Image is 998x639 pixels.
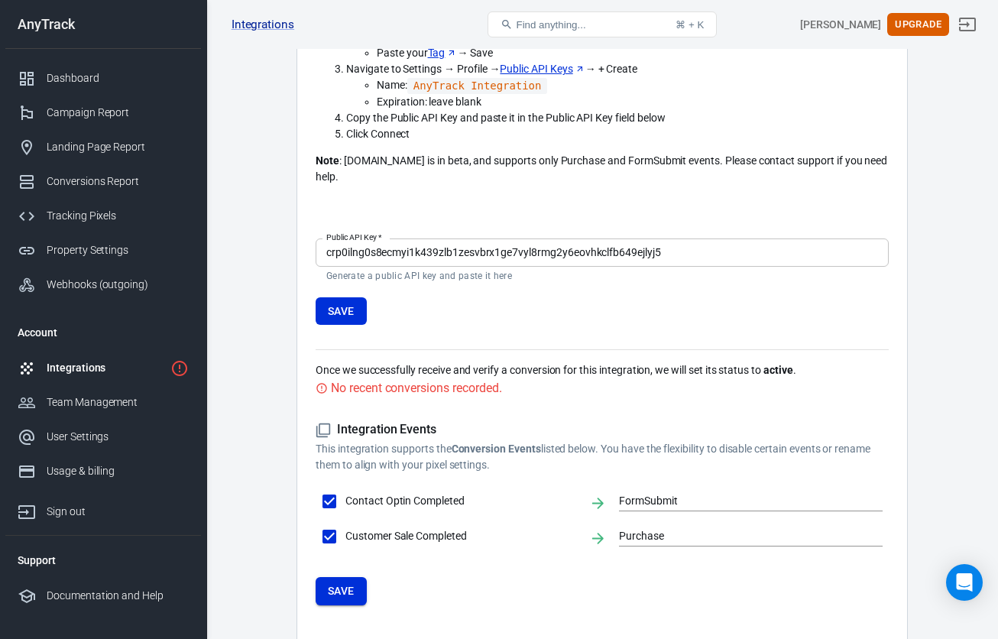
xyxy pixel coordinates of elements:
[47,70,189,86] div: Dashboard
[316,154,339,167] strong: Note
[5,542,201,579] li: Support
[5,199,201,233] a: Tracking Pixels
[516,19,585,31] span: Find anything...
[47,360,164,376] div: Integrations
[47,394,189,410] div: Team Management
[345,528,577,544] span: Customer Sale Completed
[47,105,189,121] div: Campaign Report
[232,17,294,33] a: Integrations
[5,351,201,385] a: Integrations
[316,362,889,378] p: Once we successfully receive and verify a conversion for this integration, we will set its status...
[346,63,637,75] span: Navigate to Settings → Profile → → + Create
[407,78,548,94] code: Click to copy
[428,45,458,61] a: Tag
[346,128,410,140] span: Click Connect
[377,47,493,59] span: Paste your → Save
[5,233,201,268] a: Property Settings
[949,6,986,43] a: Sign out
[316,422,889,438] h5: Integration Events
[452,443,541,455] strong: Conversion Events
[47,242,189,258] div: Property Settings
[800,17,881,33] div: Account id: 0q2gjieR
[488,11,717,37] button: Find anything...⌘ + K
[763,364,793,376] strong: active
[5,96,201,130] a: Campaign Report
[619,491,860,511] input: FormSubmit
[5,130,201,164] a: Landing Page Report
[676,19,704,31] div: ⌘ + K
[946,564,983,601] div: Open Intercom Messenger
[377,96,481,108] span: Expiration: leave blank
[47,588,189,604] div: Documentation and Help
[316,577,367,605] button: Save
[47,463,189,479] div: Usage & billing
[326,232,382,243] label: Public API Key
[47,208,189,224] div: Tracking Pixels
[5,420,201,454] a: User Settings
[316,153,889,185] p: : [DOMAIN_NAME] is in beta, and supports only Purchase and FormSubmit events. Please contact supp...
[377,79,547,91] span: Name:
[5,454,201,488] a: Usage & billing
[316,297,367,326] button: Save
[316,238,889,267] input: systemeio-api-token
[170,359,189,378] svg: 1 networks not verified yet
[5,314,201,351] li: Account
[5,488,201,529] a: Sign out
[500,61,585,77] a: Public API Keys
[345,493,577,509] span: Contact Optin Completed
[5,164,201,199] a: Conversions Report
[619,527,860,546] input: Purchase
[331,378,501,397] div: No recent conversions recorded.
[47,174,189,190] div: Conversions Report
[47,277,189,293] div: Webhooks (outgoing)
[316,441,889,473] p: This integration supports the listed below. You have the flexibility to disable certain events or...
[5,61,201,96] a: Dashboard
[5,268,201,302] a: Webhooks (outgoing)
[47,139,189,155] div: Landing Page Report
[346,112,666,124] span: Copy the Public API Key and paste it in the Public API Key field below
[887,13,949,37] button: Upgrade
[5,18,201,31] div: AnyTrack
[47,429,189,445] div: User Settings
[47,504,189,520] div: Sign out
[326,270,878,282] p: Generate a public API key and paste it here
[5,385,201,420] a: Team Management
